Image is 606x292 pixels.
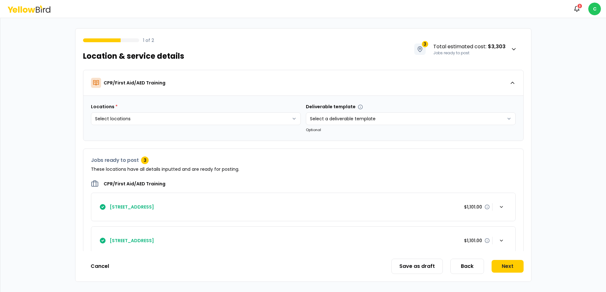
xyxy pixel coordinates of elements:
div: 3 [141,156,149,164]
span: Total estimated cost : [433,43,506,50]
button: Select locations [91,112,301,125]
button: 3 [571,3,583,15]
div: 3 [577,3,583,9]
button: 3Total estimated cost: $3,303Jobs ready to post [408,36,524,62]
button: CPR/First Aid/AED Training [83,70,523,96]
button: Back [450,259,484,274]
span: C [588,3,601,15]
h1: Location & service details [83,51,184,61]
button: [STREET_ADDRESS]$1,101.00 [91,227,515,255]
span: 3 [422,41,428,47]
button: Cancel [83,260,117,273]
h4: [STREET_ADDRESS] [110,204,154,210]
label: Locations [91,103,118,110]
h4: [STREET_ADDRESS] [110,237,154,244]
button: Select a deliverable template [306,112,516,125]
strong: $3,303 [488,43,506,50]
button: Save as draft [391,259,443,274]
h2: CPR/First Aid/AED Training [104,181,165,187]
p: 1 of 2 [143,37,154,43]
h3: Jobs ready to post [91,156,516,164]
p: CPR/First Aid/AED Training [104,80,165,86]
span: Select a deliverable template [310,116,376,122]
div: CPR/First Aid/AED Training [83,96,523,141]
span: Jobs ready to post [433,50,469,56]
button: Next [492,260,524,273]
p: These locations have all details inputted and are ready for posting. [91,166,516,172]
label: Deliverable template [306,103,363,110]
span: Select locations [95,116,131,122]
small: Optional [306,127,321,132]
p: $1,101.00 [464,204,482,210]
p: $1,101.00 [464,237,482,244]
button: [STREET_ADDRESS]$1,101.00 [91,193,515,221]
